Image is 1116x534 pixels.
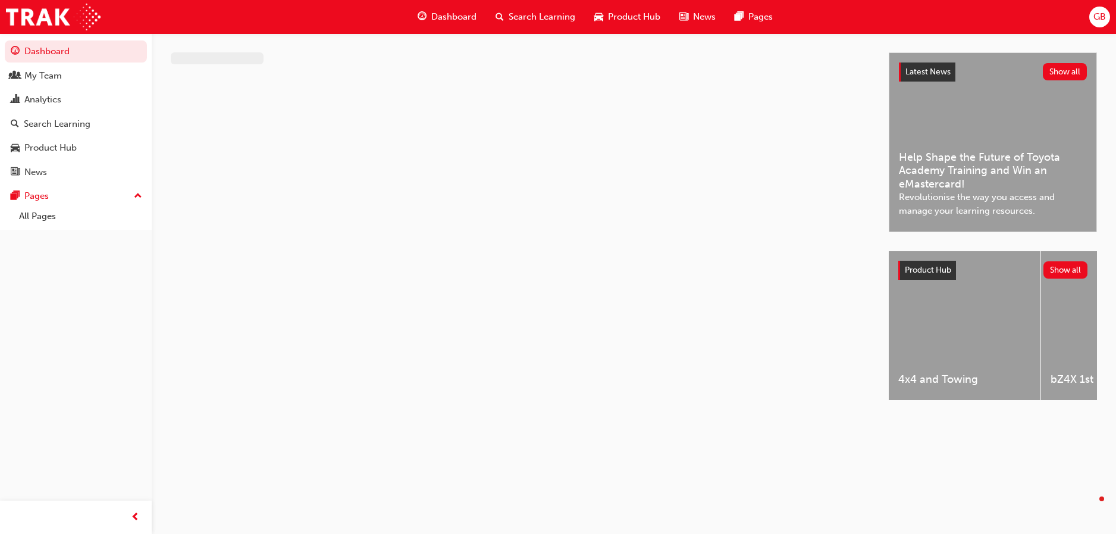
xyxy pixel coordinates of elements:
span: news-icon [679,10,688,24]
span: News [693,10,716,24]
a: news-iconNews [670,5,725,29]
div: Pages [24,189,49,203]
span: car-icon [594,10,603,24]
span: GB [1093,10,1106,24]
a: Dashboard [5,40,147,63]
button: Show all [1043,261,1088,279]
img: Trak [6,4,101,30]
span: Product Hub [608,10,660,24]
button: Show all [1043,63,1087,80]
a: car-iconProduct Hub [585,5,670,29]
div: Analytics [24,93,61,107]
span: Dashboard [431,10,477,24]
span: car-icon [11,143,20,154]
a: Latest NewsShow all [899,63,1087,82]
span: prev-icon [131,510,140,525]
button: GB [1089,7,1110,27]
span: search-icon [496,10,504,24]
a: Search Learning [5,113,147,135]
span: guage-icon [418,10,427,24]
a: 4x4 and Towing [889,251,1040,400]
a: Product HubShow all [898,261,1087,280]
span: search-icon [11,119,19,130]
a: All Pages [14,207,147,226]
span: news-icon [11,167,20,178]
a: News [5,161,147,183]
span: pages-icon [11,191,20,202]
div: My Team [24,69,62,83]
span: 4x4 and Towing [898,373,1031,386]
span: Latest News [905,67,951,77]
a: My Team [5,65,147,87]
a: search-iconSearch Learning [486,5,585,29]
div: Search Learning [24,117,90,131]
a: pages-iconPages [725,5,782,29]
button: Pages [5,185,147,207]
span: people-icon [11,71,20,82]
a: Product Hub [5,137,147,159]
span: up-icon [134,189,142,204]
span: Revolutionise the way you access and manage your learning resources. [899,191,1087,217]
div: Product Hub [24,141,77,155]
span: Help Shape the Future of Toyota Academy Training and Win an eMastercard! [899,151,1087,191]
span: guage-icon [11,46,20,57]
span: chart-icon [11,95,20,105]
a: guage-iconDashboard [408,5,486,29]
button: DashboardMy TeamAnalyticsSearch LearningProduct HubNews [5,38,147,185]
span: Pages [748,10,773,24]
span: Search Learning [509,10,575,24]
a: Latest NewsShow allHelp Shape the Future of Toyota Academy Training and Win an eMastercard!Revolu... [889,52,1097,232]
span: Product Hub [905,265,951,275]
a: Analytics [5,89,147,111]
div: News [24,165,47,179]
iframe: Intercom live chat [1076,494,1104,522]
span: pages-icon [735,10,744,24]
